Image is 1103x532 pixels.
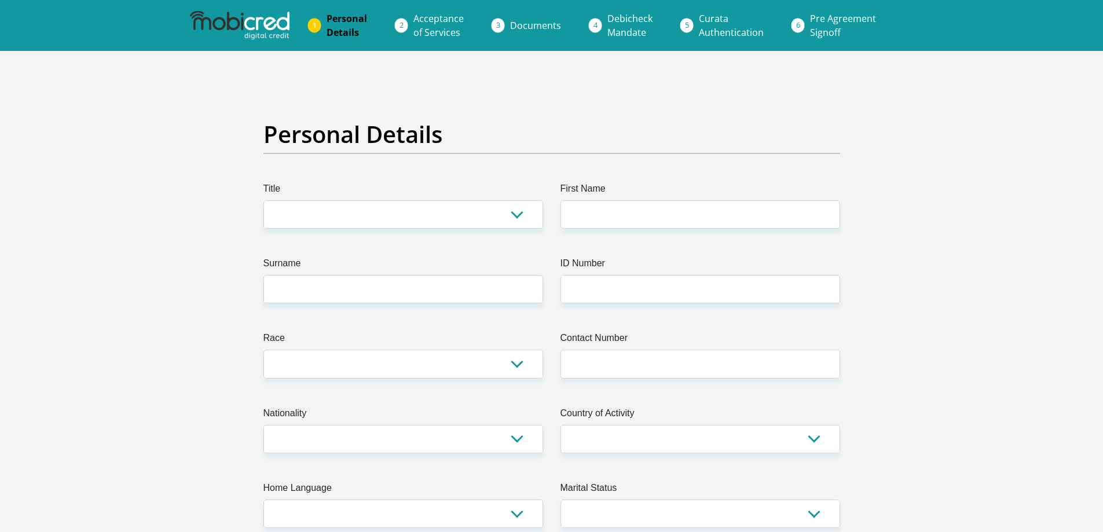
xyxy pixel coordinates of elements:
[190,11,290,40] img: mobicred logo
[560,256,840,275] label: ID Number
[560,182,840,200] label: First Name
[263,331,543,350] label: Race
[810,12,876,39] span: Pre Agreement Signoff
[263,406,543,425] label: Nationality
[413,12,464,39] span: Acceptance of Services
[263,481,543,500] label: Home Language
[560,350,840,378] input: Contact Number
[317,7,376,44] a: PersonalDetails
[598,7,662,44] a: DebicheckMandate
[690,7,773,44] a: CurataAuthentication
[404,7,473,44] a: Acceptanceof Services
[699,12,764,39] span: Curata Authentication
[501,14,570,37] a: Documents
[801,7,885,44] a: Pre AgreementSignoff
[510,19,561,32] span: Documents
[560,481,840,500] label: Marital Status
[263,182,543,200] label: Title
[560,200,840,229] input: First Name
[263,275,543,303] input: Surname
[560,406,840,425] label: Country of Activity
[560,331,840,350] label: Contact Number
[560,275,840,303] input: ID Number
[263,256,543,275] label: Surname
[607,12,653,39] span: Debicheck Mandate
[263,120,840,148] h2: Personal Details
[327,12,367,39] span: Personal Details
